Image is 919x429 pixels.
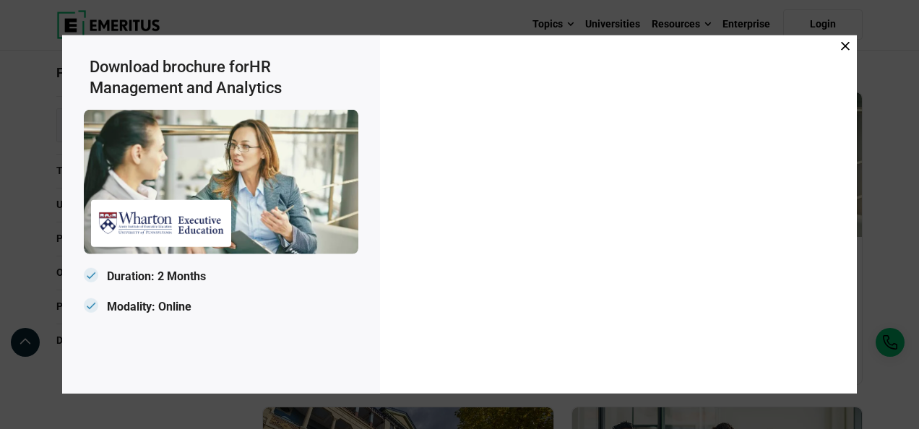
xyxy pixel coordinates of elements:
[98,207,224,240] img: Emeritus
[90,57,358,98] h3: Download brochure for
[387,43,850,382] iframe: Download Brochure
[84,266,358,288] p: Duration: 2 Months
[90,58,282,97] span: HR Management and Analytics
[84,110,358,254] img: Emeritus
[84,295,358,318] p: Modality: Online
